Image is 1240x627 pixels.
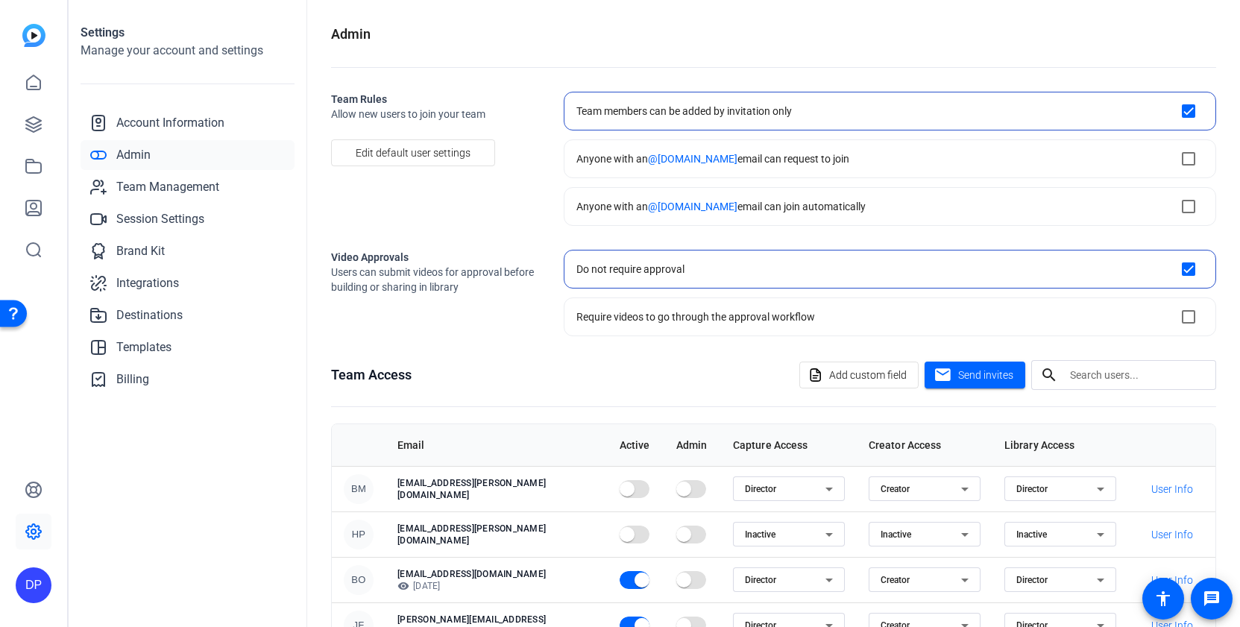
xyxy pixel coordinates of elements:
[1016,484,1048,494] span: Director
[857,424,992,466] th: Creator Access
[397,523,596,546] p: [EMAIL_ADDRESS][PERSON_NAME][DOMAIN_NAME]
[81,172,295,202] a: Team Management
[81,300,295,330] a: Destinations
[331,139,495,166] button: Edit default user settings
[881,529,911,540] span: Inactive
[331,92,540,107] h2: Team Rules
[116,210,204,228] span: Session Settings
[1070,366,1204,384] input: Search users...
[925,362,1025,388] button: Send invites
[1016,575,1048,585] span: Director
[81,204,295,234] a: Session Settings
[1016,529,1047,540] span: Inactive
[344,520,374,549] div: HP
[648,201,737,212] span: @[DOMAIN_NAME]
[22,24,45,47] img: blue-gradient.svg
[331,265,540,294] span: Users can submit videos for approval before building or sharing in library
[344,565,374,595] div: BO
[397,580,409,592] mat-icon: visibility
[881,575,910,585] span: Creator
[397,580,596,592] p: [DATE]
[81,236,295,266] a: Brand Kit
[81,365,295,394] a: Billing
[799,362,919,388] button: Add custom field
[664,424,721,466] th: Admin
[576,262,684,277] div: Do not require approval
[1031,366,1067,384] mat-icon: search
[576,309,815,324] div: Require videos to go through the approval workflow
[81,268,295,298] a: Integrations
[1154,590,1172,608] mat-icon: accessibility
[331,250,540,265] h2: Video Approvals
[648,153,737,165] span: @[DOMAIN_NAME]
[608,424,664,466] th: Active
[385,424,608,466] th: Email
[116,371,149,388] span: Billing
[1151,573,1193,587] span: User Info
[576,199,866,214] div: Anyone with an email can join automatically
[397,477,596,501] p: [EMAIL_ADDRESS][PERSON_NAME][DOMAIN_NAME]
[745,484,776,494] span: Director
[81,140,295,170] a: Admin
[397,568,596,580] p: [EMAIL_ADDRESS][DOMAIN_NAME]
[81,24,295,42] h1: Settings
[331,24,371,45] h1: Admin
[116,338,171,356] span: Templates
[1203,590,1221,608] mat-icon: message
[721,424,857,466] th: Capture Access
[1151,527,1193,542] span: User Info
[934,366,952,385] mat-icon: mail
[344,474,374,504] div: BM
[331,107,540,122] span: Allow new users to join your team
[116,242,165,260] span: Brand Kit
[745,529,775,540] span: Inactive
[576,151,849,166] div: Anyone with an email can request to join
[992,424,1128,466] th: Library Access
[81,42,295,60] h2: Manage your account and settings
[116,146,151,164] span: Admin
[1140,521,1203,548] button: User Info
[116,178,219,196] span: Team Management
[116,274,179,292] span: Integrations
[958,368,1013,383] span: Send invites
[116,306,183,324] span: Destinations
[81,108,295,138] a: Account Information
[16,567,51,603] div: DP
[576,104,792,119] div: Team members can be added by invitation only
[1151,482,1193,497] span: User Info
[1140,476,1203,502] button: User Info
[881,484,910,494] span: Creator
[1140,567,1203,593] button: User Info
[331,365,412,385] h1: Team Access
[81,333,295,362] a: Templates
[356,139,470,167] span: Edit default user settings
[829,361,907,389] span: Add custom field
[116,114,224,132] span: Account Information
[745,575,776,585] span: Director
